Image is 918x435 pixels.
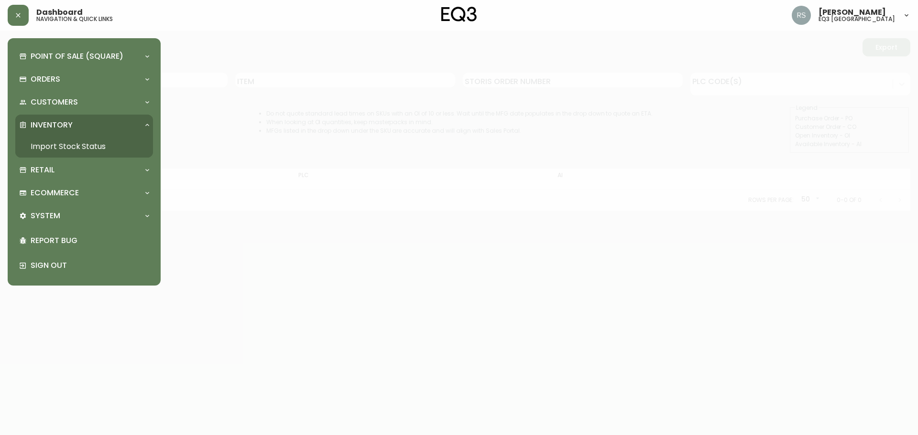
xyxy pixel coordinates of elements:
div: Sign Out [15,253,153,278]
h5: navigation & quick links [36,16,113,22]
div: System [15,205,153,226]
div: Point of Sale (Square) [15,46,153,67]
p: Orders [31,74,60,85]
div: Inventory [15,115,153,136]
h5: eq3 [GEOGRAPHIC_DATA] [819,16,895,22]
p: System [31,211,60,221]
div: Ecommerce [15,182,153,203]
p: Report Bug [31,235,149,246]
p: Customers [31,97,78,107]
p: Retail [31,165,55,175]
p: Sign Out [31,260,149,271]
p: Inventory [31,120,73,130]
div: Report Bug [15,228,153,253]
div: Orders [15,69,153,90]
span: Dashboard [36,9,83,16]
img: logo [441,7,477,22]
p: Ecommerce [31,188,79,198]
a: Import Stock Status [15,136,153,158]
div: Retail [15,159,153,180]
div: Customers [15,92,153,113]
span: [PERSON_NAME] [819,9,886,16]
img: 8fb1f8d3fb383d4dec505d07320bdde0 [792,6,811,25]
p: Point of Sale (Square) [31,51,123,62]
